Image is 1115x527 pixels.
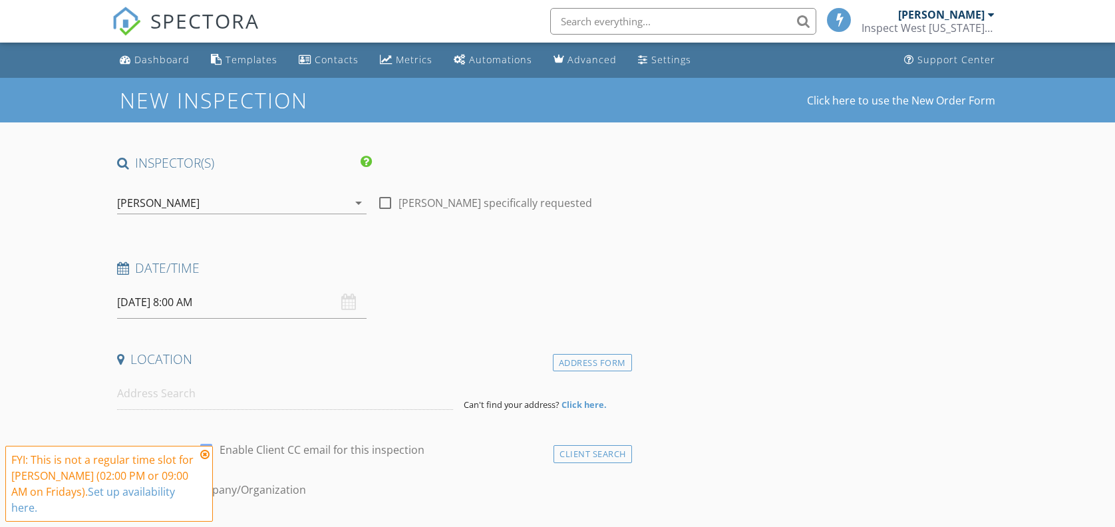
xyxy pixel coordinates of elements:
h4: Date/Time [117,260,627,277]
a: Advanced [548,48,622,73]
div: Dashboard [134,53,190,66]
div: [PERSON_NAME] [117,197,200,209]
a: SPECTORA [112,18,259,46]
input: Search everything... [550,8,816,35]
img: The Best Home Inspection Software - Spectora [112,7,141,36]
div: Templates [226,53,277,66]
div: Contacts [315,53,359,66]
a: Templates [206,48,283,73]
label: [PERSON_NAME] specifically requested [398,196,592,210]
h1: New Inspection [120,88,414,112]
label: Client is a Company/Organization [138,483,306,496]
div: Metrics [396,53,432,66]
div: Settings [651,53,691,66]
a: Metrics [375,48,438,73]
strong: Click here. [561,399,607,411]
label: Enable Client CC email for this inspection [220,443,424,456]
a: Dashboard [114,48,195,73]
a: Contacts [293,48,364,73]
a: Settings [633,48,697,73]
h4: client [117,442,627,459]
div: Inspect West Georgia LLC [862,21,995,35]
i: arrow_drop_down [351,195,367,211]
a: Support Center [899,48,1001,73]
div: Automations [469,53,532,66]
div: Advanced [567,53,617,66]
div: Address Form [553,354,632,372]
span: SPECTORA [150,7,259,35]
div: [PERSON_NAME] [898,8,985,21]
span: Can't find your address? [464,399,559,411]
div: Client Search [554,445,632,463]
h4: Location [117,351,627,368]
input: Address Search [117,377,453,410]
div: Support Center [917,53,995,66]
div: FYI: This is not a regular time slot for [PERSON_NAME] (02:00 PM or 09:00 AM on Fridays). [11,452,196,516]
input: Select date [117,286,367,319]
a: Set up availability here. [11,484,175,515]
h4: INSPECTOR(S) [117,154,372,172]
a: Click here to use the New Order Form [807,95,995,106]
a: Automations (Basic) [448,48,538,73]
